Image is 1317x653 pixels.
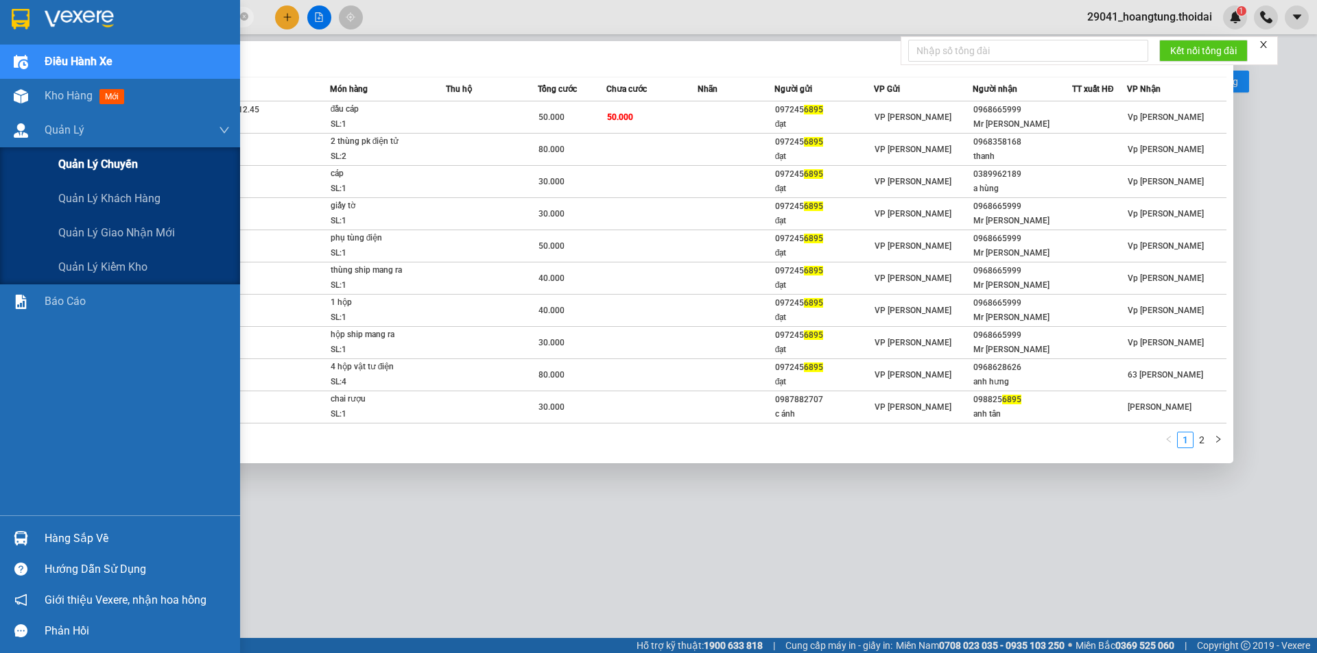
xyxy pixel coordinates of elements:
[331,199,434,214] div: giấy tờ
[1128,177,1204,186] span: Vp [PERSON_NAME]
[12,9,29,29] img: logo-vxr
[1128,402,1191,412] span: [PERSON_NAME]
[219,125,230,136] span: down
[875,402,951,412] span: VP [PERSON_NAME]
[775,278,873,293] div: đạt
[1194,432,1209,447] a: 2
[1177,432,1194,448] li: 1
[973,167,1071,182] div: 0389962189
[973,264,1071,278] div: 0968665999
[804,137,823,147] span: 6895
[538,306,565,315] span: 40.000
[331,392,434,407] div: chai rượu
[331,102,434,117] div: đầu cáp
[875,273,951,283] span: VP [PERSON_NAME]
[331,295,434,310] div: 1 hộp
[58,258,147,275] span: Quản lý kiểm kho
[45,121,84,138] span: Quản Lý
[1072,84,1114,94] span: TT xuất HĐ
[331,182,434,197] div: SL: 1
[875,145,951,154] span: VP [PERSON_NAME]
[14,55,28,69] img: warehouse-icon
[973,232,1071,246] div: 0968665999
[14,89,28,103] img: warehouse-icon
[774,84,812,94] span: Người gửi
[538,84,577,94] span: Tổng cước
[973,343,1071,357] div: Mr [PERSON_NAME]
[45,591,206,608] span: Giới thiệu Vexere, nhận hoa hồng
[331,214,434,229] div: SL: 1
[775,343,873,357] div: đạt
[973,214,1071,228] div: Mr [PERSON_NAME]
[804,105,823,114] span: 6895
[538,112,565,122] span: 50.000
[804,362,823,372] span: 6895
[1128,112,1204,122] span: Vp [PERSON_NAME]
[875,306,951,315] span: VP [PERSON_NAME]
[804,234,823,243] span: 6895
[45,293,86,310] span: Báo cáo
[331,246,434,261] div: SL: 1
[775,328,873,343] div: 097245
[973,84,1017,94] span: Người nhận
[775,117,873,132] div: đạt
[58,190,161,207] span: Quản lý khách hàng
[775,296,873,310] div: 097245
[538,177,565,186] span: 30.000
[14,123,28,138] img: warehouse-icon
[331,278,434,293] div: SL: 1
[875,209,951,219] span: VP [PERSON_NAME]
[875,370,951,380] span: VP [PERSON_NAME]
[240,12,248,21] span: close-circle
[1128,370,1203,380] span: 63 [PERSON_NAME]
[14,624,27,637] span: message
[331,134,434,149] div: 2 thùng pk điện tử
[446,84,472,94] span: Thu hộ
[973,296,1071,310] div: 0968665999
[775,393,873,407] div: 0987882707
[45,89,93,102] span: Kho hàng
[606,84,647,94] span: Chưa cước
[1127,84,1161,94] span: VP Nhận
[775,199,873,214] div: 097245
[45,53,112,70] span: Điều hành xe
[58,224,175,241] span: Quản lý giao nhận mới
[1210,432,1226,448] button: right
[1161,432,1177,448] li: Previous Page
[973,393,1071,407] div: 098825
[331,117,434,132] div: SL: 1
[331,343,434,358] div: SL: 1
[1259,40,1268,49] span: close
[775,182,873,196] div: đạt
[1210,432,1226,448] li: Next Page
[973,328,1071,343] div: 0968665999
[331,167,434,182] div: cáp
[875,177,951,186] span: VP [PERSON_NAME]
[1178,432,1193,447] a: 1
[538,241,565,251] span: 50.000
[973,407,1071,421] div: anh tân
[775,375,873,389] div: đạt
[973,310,1071,325] div: Mr [PERSON_NAME]
[1128,209,1204,219] span: Vp [PERSON_NAME]
[1161,432,1177,448] button: left
[973,149,1071,164] div: thanh
[775,264,873,278] div: 097245
[538,402,565,412] span: 30.000
[973,117,1071,132] div: Mr [PERSON_NAME]
[775,407,873,421] div: c ánh
[1128,306,1204,315] span: Vp [PERSON_NAME]
[874,84,900,94] span: VP Gửi
[698,84,717,94] span: Nhãn
[775,167,873,182] div: 097245
[973,199,1071,214] div: 0968665999
[331,328,434,343] div: hộp ship mang ra
[45,559,230,580] div: Hướng dẫn sử dụng
[973,375,1071,389] div: anh hưng
[538,338,565,347] span: 30.000
[775,135,873,149] div: 097245
[1159,40,1248,62] button: Kết nối tổng đài
[538,370,565,380] span: 80.000
[804,201,823,211] span: 6895
[331,149,434,164] div: SL: 2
